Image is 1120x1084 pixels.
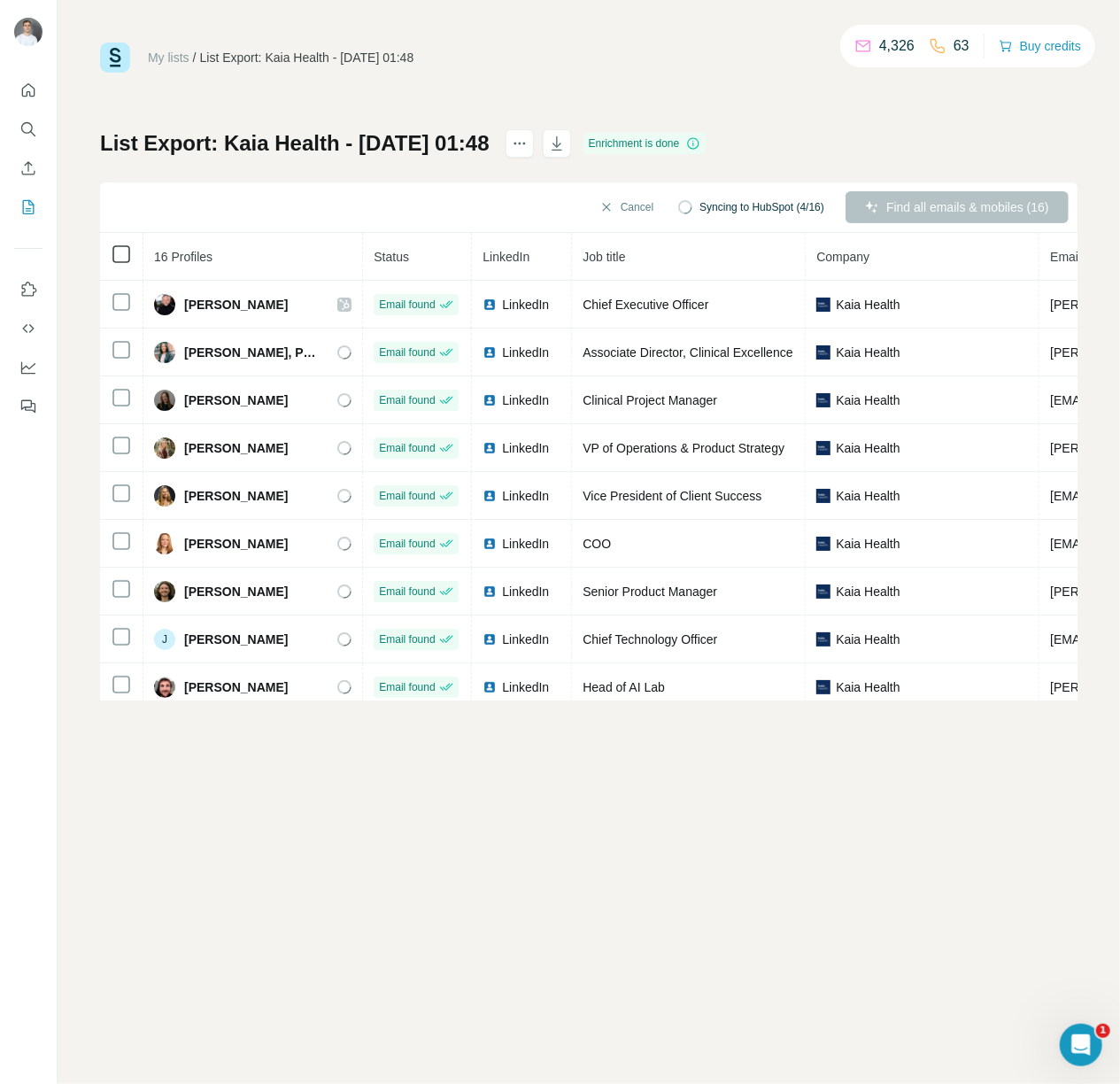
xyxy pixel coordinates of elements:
[379,631,435,647] span: Email found
[502,487,549,505] span: LinkedIn
[184,631,288,648] span: [PERSON_NAME]
[483,441,497,455] img: LinkedIn logo
[184,344,320,361] span: [PERSON_NAME], PT, DPT
[154,437,175,459] img: Avatar
[14,152,42,184] button: Enrich CSV
[836,535,900,553] span: Kaia Health
[483,537,497,551] img: LinkedIn logo
[583,250,625,264] span: Job title
[699,199,824,215] span: Syncing to HubSpot (4/16)
[816,250,869,264] span: Company
[483,680,497,694] img: LinkedIn logo
[583,133,707,154] div: Enrichment is done
[954,35,969,57] p: 63
[583,585,717,599] span: Senior Product Manager
[154,250,212,264] span: 16 Profiles
[836,344,900,361] span: Kaia Health
[816,489,830,503] img: company-logo
[184,439,288,457] span: [PERSON_NAME]
[816,441,830,455] img: company-logo
[184,487,288,505] span: [PERSON_NAME]
[483,632,497,647] img: LinkedIn logo
[999,34,1081,58] button: Buy credits
[154,294,175,315] img: Avatar
[100,129,490,158] h1: List Export: Kaia Health - [DATE] 01:48
[816,345,830,360] img: company-logo
[154,390,175,411] img: Avatar
[483,585,497,599] img: LinkedIn logo
[816,680,830,694] img: company-logo
[154,342,175,363] img: Avatar
[154,581,175,602] img: Avatar
[583,298,708,312] span: Chief Executive Officer
[1060,1024,1102,1066] iframe: Intercom live chat
[816,298,830,312] img: company-logo
[583,441,784,455] span: VP of Operations & Product Strategy
[836,631,900,648] span: Kaia Health
[502,296,549,314] span: LinkedIn
[879,35,915,57] p: 4,326
[379,584,435,600] span: Email found
[502,439,549,457] span: LinkedIn
[379,488,435,504] span: Email found
[184,296,288,314] span: [PERSON_NAME]
[502,583,549,600] span: LinkedIn
[483,489,497,503] img: LinkedIn logo
[502,344,549,361] span: LinkedIn
[379,679,435,695] span: Email found
[502,631,549,648] span: LinkedIn
[816,537,830,551] img: company-logo
[583,489,761,503] span: Vice President of Client Success
[154,677,175,698] img: Avatar
[583,680,665,694] span: Head of AI Lab
[483,393,497,407] img: LinkedIn logo
[502,391,549,409] span: LinkedIn
[836,487,900,505] span: Kaia Health
[14,18,42,46] img: Avatar
[379,345,435,360] span: Email found
[1050,250,1081,264] span: Email
[483,345,497,360] img: LinkedIn logo
[14,113,42,145] button: Search
[816,393,830,407] img: company-logo
[184,678,288,696] span: [PERSON_NAME]
[14,191,42,223] button: My lists
[816,632,830,647] img: company-logo
[836,583,900,600] span: Kaia Health
[154,533,175,554] img: Avatar
[583,393,717,407] span: Clinical Project Manager
[184,583,288,600] span: [PERSON_NAME]
[14,313,42,345] button: Use Surfe API
[587,191,666,223] button: Cancel
[200,49,414,66] div: List Export: Kaia Health - [DATE] 01:48
[184,535,288,553] span: [PERSON_NAME]
[506,129,534,158] button: actions
[836,678,900,696] span: Kaia Health
[374,250,409,264] span: Status
[502,678,549,696] span: LinkedIn
[14,391,42,422] button: Feedback
[483,250,529,264] span: LinkedIn
[583,632,717,647] span: Chief Technology Officer
[14,74,42,106] button: Quick start
[148,50,189,65] a: My lists
[14,352,42,383] button: Dashboard
[154,629,175,650] div: J
[193,49,197,66] li: /
[100,43,130,73] img: Surfe Logo
[502,535,549,553] span: LinkedIn
[816,585,830,599] img: company-logo
[836,391,900,409] span: Kaia Health
[379,440,435,456] span: Email found
[379,392,435,408] span: Email found
[483,298,497,312] img: LinkedIn logo
[836,439,900,457] span: Kaia Health
[836,296,900,314] span: Kaia Health
[184,391,288,409] span: [PERSON_NAME]
[14,274,42,306] button: Use Surfe on LinkedIn
[379,536,435,552] span: Email found
[583,345,792,360] span: Associate Director, Clinical Excellence
[583,537,611,551] span: COO
[1096,1024,1110,1038] span: 1
[379,297,435,313] span: Email found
